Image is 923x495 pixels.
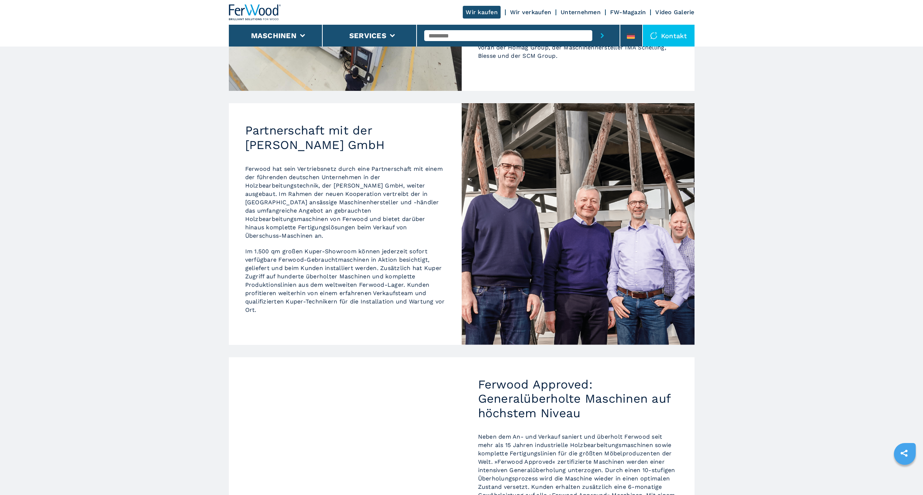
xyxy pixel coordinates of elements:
a: FW-Magazin [610,9,646,16]
iframe: Chat [892,462,918,490]
a: Unternehmen [561,9,601,16]
button: Maschinen [251,31,297,40]
button: submit-button [592,25,612,47]
a: Wir verkaufen [510,9,551,16]
img: Partnerschaft mit der Heinrich Kuper GmbH [462,103,695,345]
h2: Ferwood Approved: Generalüberholte Maschinen auf höchstem Niveau [478,377,678,420]
button: Services [349,31,386,40]
p: Ferwood hat sein Vertriebsnetz durch eine Partnerschaft mit einem der führenden deutschen Unterne... [245,165,445,240]
p: Im 1.500 qm großen Kuper-Showroom können jederzeit sofort verfügbare Ferwood-Gebrauchtmaschinen i... [245,247,445,314]
a: sharethis [895,444,913,462]
div: Kontakt [643,25,695,47]
img: Kontakt [650,32,657,39]
h2: Partnerschaft mit der [PERSON_NAME] GmbH [245,123,445,152]
img: Ferwood [229,4,281,20]
a: Video Galerie [655,9,694,16]
a: Wir kaufen [463,6,501,19]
